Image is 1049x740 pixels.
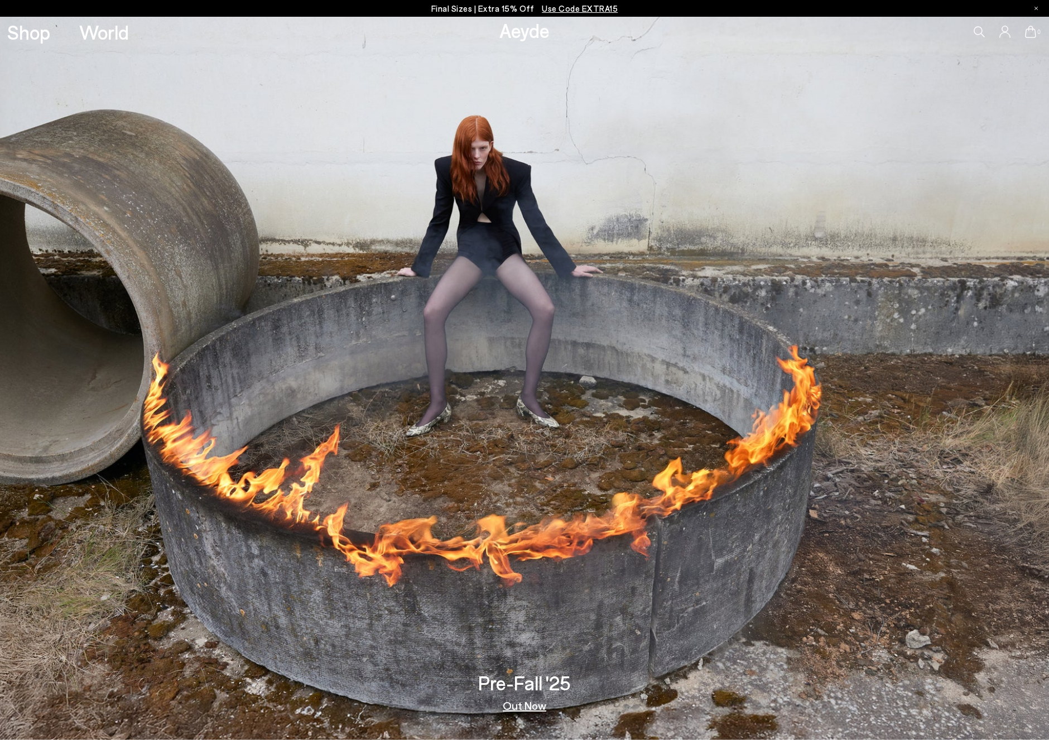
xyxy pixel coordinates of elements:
p: Final Sizes | Extra 15% Off [431,2,618,16]
span: Navigate to /collections/ss25-final-sizes [542,3,618,13]
a: 0 [1025,26,1036,38]
a: Aeyde [499,18,550,42]
a: World [79,22,129,42]
h3: Pre-Fall '25 [478,673,571,693]
a: Shop [7,22,50,42]
a: Out Now [503,700,546,711]
span: 0 [1036,29,1042,35]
